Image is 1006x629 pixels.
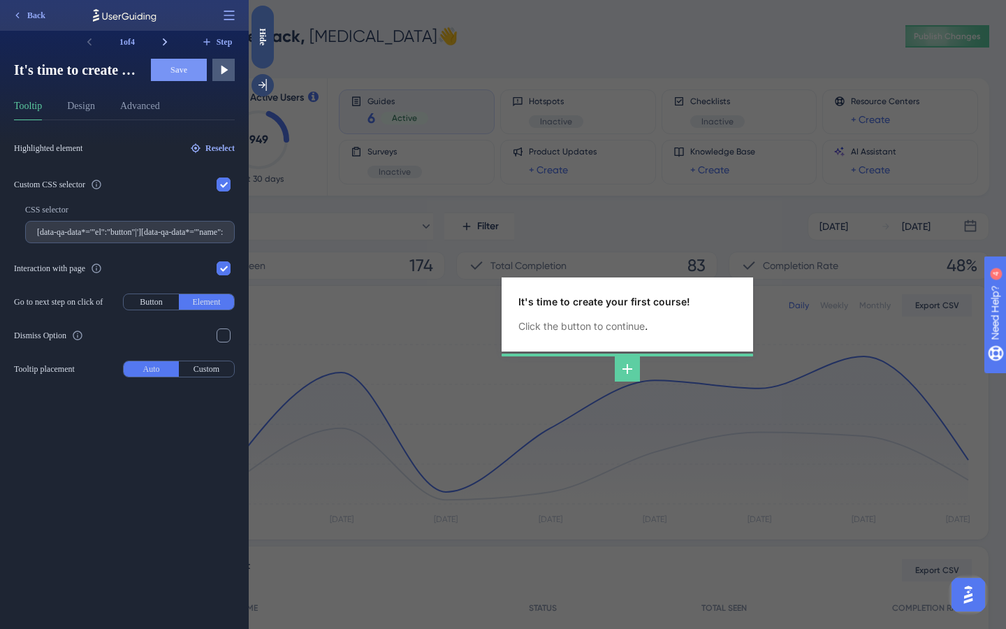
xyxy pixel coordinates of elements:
[120,98,160,120] button: Advanced
[14,98,42,120] button: Tooltip
[37,227,223,237] input: Type the CSS selector here. E.g. #ug-logo
[27,10,45,21] span: Back
[6,4,52,27] button: Back
[124,361,179,377] button: Auto
[14,60,140,80] span: It's time to create your first course!Click the button to continue.
[124,294,179,310] button: Button
[947,574,989,616] iframe: UserGuiding AI Assistant Launcher
[151,59,207,81] button: Save
[190,137,235,159] button: Reselect
[25,204,68,215] div: CSS selector
[217,36,233,48] span: Step
[14,143,82,154] span: Highlighted element
[14,330,66,341] div: Dismiss Option
[67,98,95,120] button: Design
[97,7,101,18] div: 4
[14,296,103,308] span: Go to next step on click of
[198,31,235,53] button: Step
[14,179,85,190] div: Custom CSS selector
[14,363,75,375] span: Tooltip placement
[170,64,187,75] span: Save
[33,3,87,20] span: Need Help?
[205,143,235,154] span: Reselect
[179,294,234,310] button: Element
[14,263,85,274] div: Interaction with page
[101,31,154,53] div: 1 of 4
[179,361,234,377] button: Custom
